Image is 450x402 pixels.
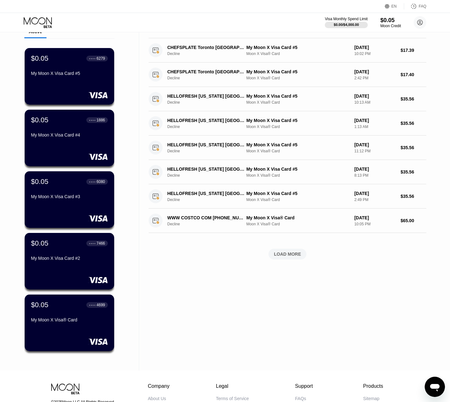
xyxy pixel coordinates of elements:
div: Decline [167,76,251,80]
div: 7466 [96,241,105,246]
div: [DATE] [354,142,395,147]
div: $0.05● ● ● ●6080My Moon X Visa Card #3 [25,171,114,228]
div: Sitemap [363,396,379,401]
div: Decline [167,100,251,105]
div: EN [391,4,397,9]
div: $17.39 [401,48,426,53]
div: HELLOFRESH [US_STATE] [GEOGRAPHIC_DATA]DeclineMy Moon X Visa Card #5Moon X Visa® Card[DATE]2:49 P... [149,184,426,209]
div: $35.56 [401,194,426,199]
div: LOAD MORE [149,249,426,259]
div: WWW COSTCO COM [PHONE_NUMBER] US [167,215,245,220]
div: [DATE] [354,215,395,220]
div: 11:12 PM [354,149,395,153]
div: [DATE] [354,191,395,196]
div: My Moon X Visa Card #5 [246,142,349,147]
div: ● ● ● ● [89,119,96,121]
div: 6279 [96,56,105,61]
div: FAQ [404,3,426,9]
div: Terms of Service [216,396,249,401]
div: Support [295,383,317,389]
div: Decline [167,173,251,178]
div: $0.05Moon Credit [380,17,401,28]
div: HELLOFRESH [US_STATE] [GEOGRAPHIC_DATA] [167,191,245,196]
div: 10:05 PM [354,222,395,226]
div: HELLOFRESH [US_STATE] [GEOGRAPHIC_DATA]DeclineMy Moon X Visa Card #5Moon X Visa® Card[DATE]11:12 ... [149,136,426,160]
div: HELLOFRESH [US_STATE] [GEOGRAPHIC_DATA] [167,94,245,99]
div: My Moon X Visa® Card [31,317,108,322]
div: Visa Monthly Spend Limit [325,17,367,21]
div: ● ● ● ● [89,242,96,244]
div: $65.00 [401,218,426,223]
div: Moon X Visa® Card [246,76,349,80]
div: $35.56 [401,169,426,174]
div: My Moon X Visa Card #5 [31,71,108,76]
div: $35.56 [401,121,426,126]
div: HELLOFRESH [US_STATE] [GEOGRAPHIC_DATA] [167,167,245,172]
div: WWW COSTCO COM [PHONE_NUMBER] USDeclineMy Moon X Visa® CardMoon X Visa® Card[DATE]10:05 PM$65.00 [149,209,426,233]
div: 8:13 PM [354,173,395,178]
div: Products [363,383,383,389]
div: $0.05 [31,301,48,309]
div: Legal [216,383,249,389]
div: Moon X Visa® Card [246,222,349,226]
div: About Us [148,396,166,401]
div: $0.05 [31,239,48,247]
div: Decline [167,198,251,202]
div: $0.05● ● ● ●4699My Moon X Visa® Card [25,295,114,351]
div: Moon Credit [380,24,401,28]
div: Moon X Visa® Card [246,125,349,129]
div: [DATE] [354,118,395,123]
div: My Moon X Visa Card #4 [31,132,108,137]
div: My Moon X Visa Card #5 [246,191,349,196]
div: My Moon X Visa Card #3 [31,194,108,199]
div: [DATE] [354,94,395,99]
div: Decline [167,125,251,129]
iframe: Button to launch messaging window [425,377,445,397]
div: Decline [167,222,251,226]
div: CHEFSPLATE Toronto [GEOGRAPHIC_DATA]DeclineMy Moon X Visa Card #5Moon X Visa® Card[DATE]2:42 PM$1... [149,63,426,87]
div: Company [148,383,170,389]
div: ● ● ● ● [89,181,96,183]
div: 1:13 AM [354,125,395,129]
div: 10:13 AM [354,100,395,105]
div: My Moon X Visa Card #5 [246,69,349,74]
div: $0.05 [31,116,48,124]
div: FAQs [295,396,306,401]
div: $0.05● ● ● ●7466My Moon X Visa Card #2 [25,233,114,289]
div: [DATE] [354,69,395,74]
div: Moon X Visa® Card [246,173,349,178]
div: [DATE] [354,167,395,172]
div: Visa Monthly Spend Limit$0.00/$4,000.00 [325,17,367,28]
div: Moon X Visa® Card [246,198,349,202]
div: 10:02 PM [354,52,395,56]
div: $0.05● ● ● ●6279My Moon X Visa Card #5 [25,48,114,105]
div: 4699 [96,303,105,307]
div: $35.56 [401,145,426,150]
div: HELLOFRESH [US_STATE] [GEOGRAPHIC_DATA] [167,118,245,123]
div: My Moon X Visa Card #2 [31,256,108,261]
div: My Moon X Visa Card #5 [246,45,349,50]
div: My Moon X Visa Card #5 [246,118,349,123]
div: $0.05 [31,178,48,186]
div: $0.00 / $4,000.00 [334,23,359,27]
div: 2:49 PM [354,198,395,202]
div: $35.56 [401,96,426,101]
div: 1886 [96,118,105,122]
div: ● ● ● ● [89,304,96,306]
div: $0.05 [380,17,401,24]
div: My Moon X Visa Card #5 [246,167,349,172]
div: [DATE] [354,45,395,50]
div: Moon X Visa® Card [246,52,349,56]
div: Decline [167,52,251,56]
div: ● ● ● ● [89,58,96,59]
div: $0.05 [31,54,48,63]
div: EN [385,3,404,9]
div: HELLOFRESH [US_STATE] [GEOGRAPHIC_DATA] [167,142,245,147]
div: LOAD MORE [274,251,301,257]
div: 2:42 PM [354,76,395,80]
div: Moon X Visa® Card [246,100,349,105]
div: Moon X Visa® Card [246,149,349,153]
div: CHEFSPLATE Toronto [GEOGRAPHIC_DATA] [167,69,245,74]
